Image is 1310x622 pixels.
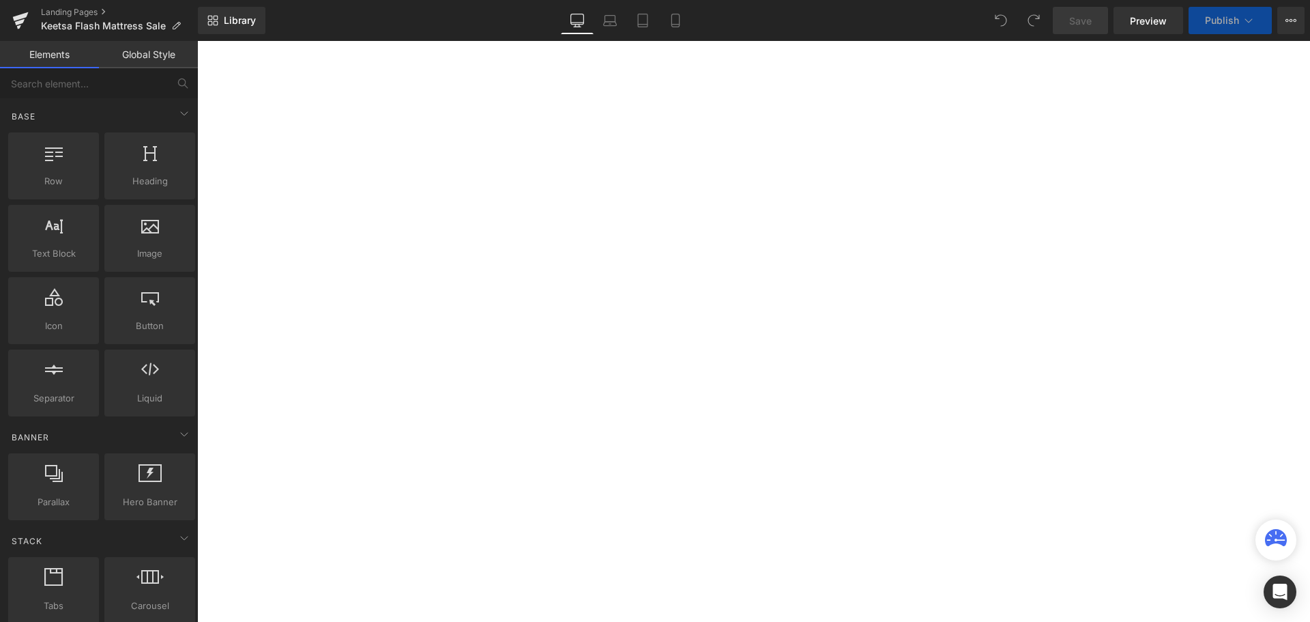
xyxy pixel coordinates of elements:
span: Hero Banner [108,495,191,509]
span: Preview [1130,14,1167,28]
a: Laptop [594,7,626,34]
span: Parallax [12,495,95,509]
span: Carousel [108,599,191,613]
a: Landing Pages [41,7,198,18]
a: Mobile [659,7,692,34]
span: Liquid [108,391,191,406]
span: Icon [12,319,95,333]
a: Desktop [561,7,594,34]
a: Preview [1113,7,1183,34]
span: Separator [12,391,95,406]
span: Heading [108,174,191,188]
div: Open Intercom Messenger [1264,576,1296,608]
a: Global Style [99,41,198,68]
span: Row [12,174,95,188]
span: Text Block [12,246,95,261]
button: Redo [1020,7,1047,34]
span: Publish [1205,15,1239,26]
button: More [1277,7,1305,34]
span: Image [108,246,191,261]
span: Save [1069,14,1092,28]
button: Undo [987,7,1015,34]
a: New Library [198,7,265,34]
span: Keetsa Flash Mattress Sale [41,20,166,31]
span: Banner [10,431,50,444]
span: Tabs [12,599,95,613]
button: Publish [1189,7,1272,34]
span: Stack [10,535,44,548]
span: Button [108,319,191,333]
span: Library [224,14,256,27]
a: Tablet [626,7,659,34]
span: Base [10,110,37,123]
